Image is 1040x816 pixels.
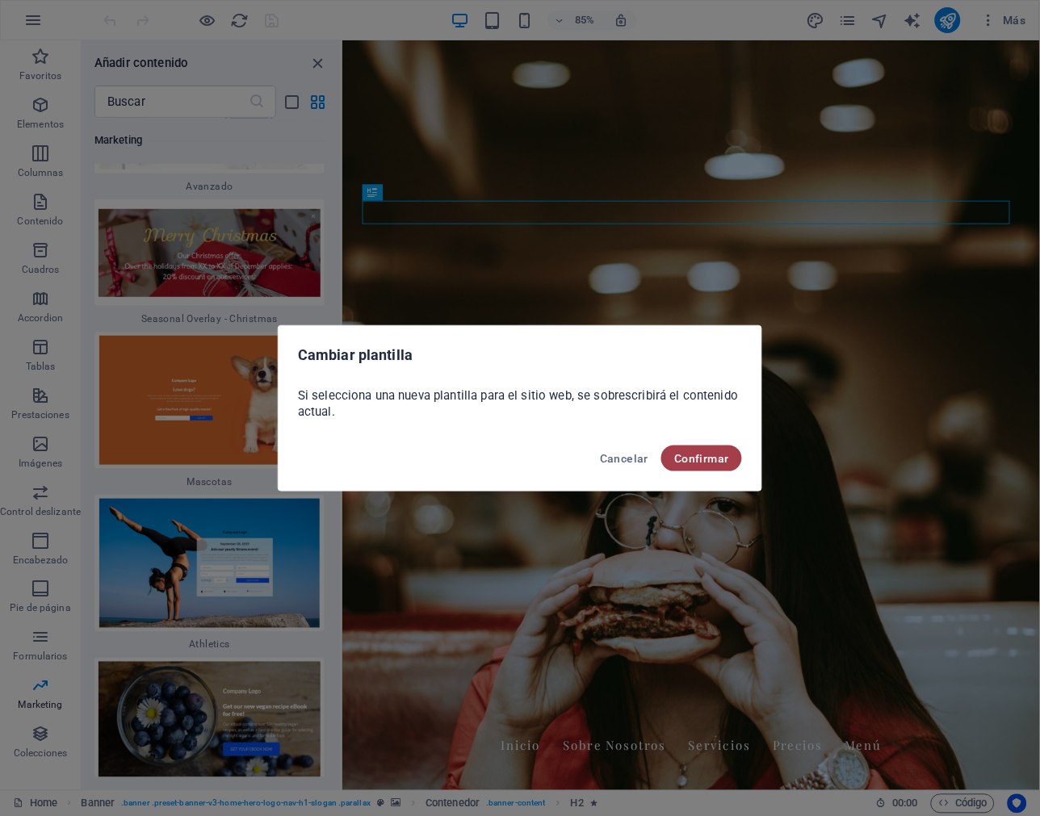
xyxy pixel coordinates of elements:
h2: Cambiar plantilla [298,345,742,365]
span: Confirmar [674,452,729,465]
span: Cancelar [600,452,648,465]
button: Cancelar [593,446,655,471]
button: Confirmar [661,446,742,471]
p: Si selecciona una nueva plantilla para el sitio web, se sobrescribirá el contenido actual. [298,387,742,420]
